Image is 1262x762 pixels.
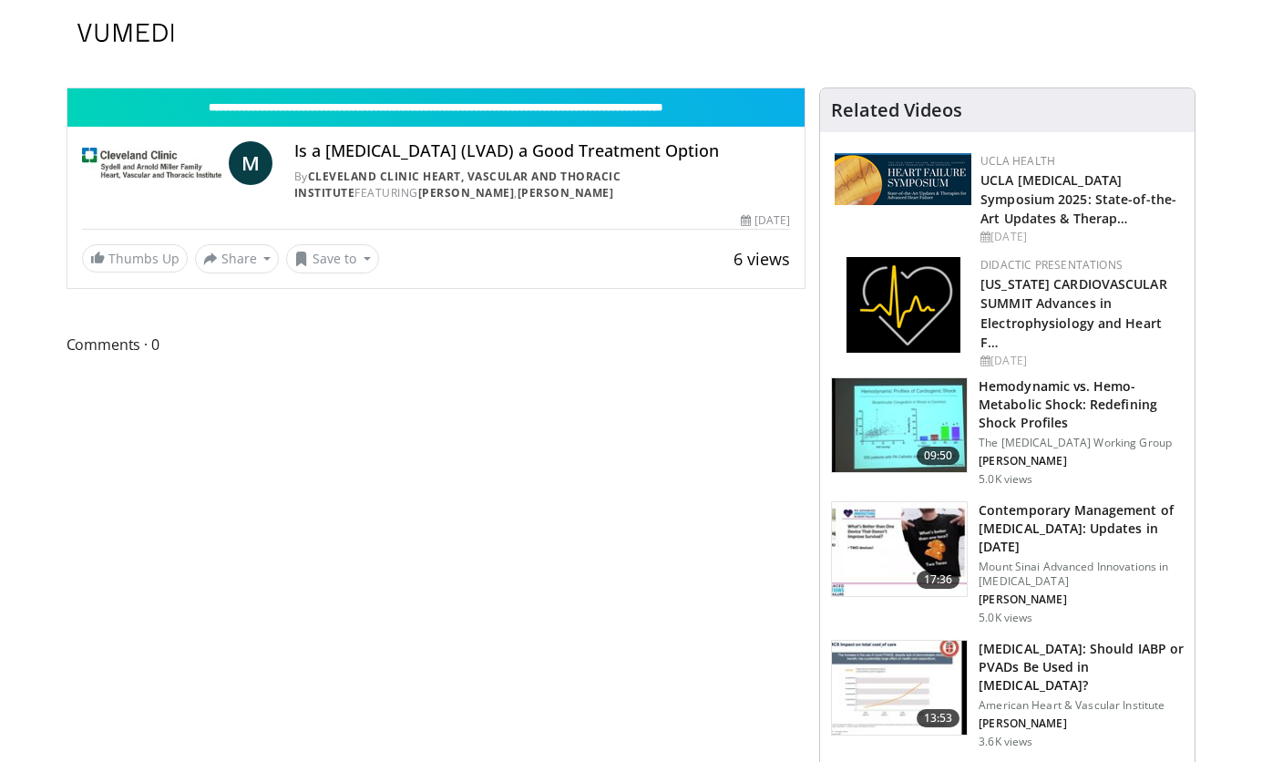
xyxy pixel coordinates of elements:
img: 2496e462-765f-4e8f-879f-a0c8e95ea2b6.150x105_q85_crop-smart_upscale.jpg [832,378,967,473]
span: 09:50 [917,447,960,465]
img: fc7ef86f-c6ee-4b93-adf1-6357ab0ee315.150x105_q85_crop-smart_upscale.jpg [832,641,967,736]
a: [US_STATE] CARDIOVASCULAR SUMMIT Advances in Electrophysiology and Heart F… [980,275,1167,350]
img: Cleveland Clinic Heart, Vascular and Thoracic Institute [82,141,221,185]
p: Navin Kapur [979,454,1184,469]
p: Mount Sinai Advanced Innovations in [MEDICAL_DATA] [979,560,1184,589]
h2: UCLA Heart Failure Symposium 2025: State-of-the-Art Updates & Therapies for Advanced Heart Failure [980,170,1180,227]
div: Didactic Presentations [980,257,1180,273]
img: 0682476d-9aca-4ba2-9755-3b180e8401f5.png.150x105_q85_autocrop_double_scale_upscale_version-0.2.png [835,153,971,205]
span: 13:53 [917,709,960,727]
p: Mohammad Ansari [979,716,1184,731]
p: 5.0K views [979,611,1032,625]
p: American Heart & Vascular Institute [979,698,1184,713]
div: [DATE] [980,353,1180,369]
span: 6 views [734,248,790,270]
a: 13:53 [MEDICAL_DATA]: Should IABP or PVADs Be Used in [MEDICAL_DATA]? American Heart & Vascular I... [831,640,1184,749]
a: Thumbs Up [82,244,188,273]
p: 5.0K views [979,472,1032,487]
a: [PERSON_NAME] [518,185,614,201]
button: Save to [286,244,379,273]
img: df55f059-d842-45fe-860a-7f3e0b094e1d.150x105_q85_crop-smart_upscale.jpg [832,502,967,597]
div: By FEATURING , [294,169,790,201]
a: M [229,141,272,185]
p: David Baran [979,592,1184,607]
span: 17:36 [917,571,960,589]
a: [PERSON_NAME] [418,185,515,201]
h4: Is a [MEDICAL_DATA] (LVAD) a Good Treatment Option [294,141,790,161]
a: Cleveland Clinic Heart, Vascular and Thoracic Institute [294,169,621,201]
img: 1860aa7a-ba06-47e3-81a4-3dc728c2b4cf.png.150x105_q85_autocrop_double_scale_upscale_version-0.2.png [846,257,960,353]
a: 09:50 Hemodynamic vs. Hemo-Metabolic Shock: Redefining Shock Profiles The [MEDICAL_DATA] Working ... [831,377,1184,487]
h3: Hemodynamic vs. Hemo-Metabolic Shock: Redefining Shock Profiles [979,377,1184,432]
div: [DATE] [980,229,1180,245]
h3: [MEDICAL_DATA]: Should IABP or PVADs Be Used in [MEDICAL_DATA]? [979,640,1184,695]
a: 17:36 Contemporary Management of [MEDICAL_DATA]: Updates in [DATE] Mount Sinai Advanced Innovatio... [831,501,1184,625]
div: [DATE] [741,212,790,229]
button: Share [195,244,280,273]
a: UCLA Health [980,153,1055,169]
img: VuMedi Logo [77,24,174,42]
span: Comments 0 [67,333,806,356]
p: 3.6K views [979,735,1032,749]
h3: Contemporary Management of [MEDICAL_DATA]: Updates in [DATE] [979,501,1184,556]
h4: Related Videos [831,99,962,121]
a: UCLA [MEDICAL_DATA] Symposium 2025: State-of-the-Art Updates & Therap… [980,171,1176,227]
h2: IOWA CARDIOVASCULAR SUMMIT Advances in Electrophysiology and Heart Failure [980,273,1180,350]
p: The [MEDICAL_DATA] Working Group [979,436,1184,450]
